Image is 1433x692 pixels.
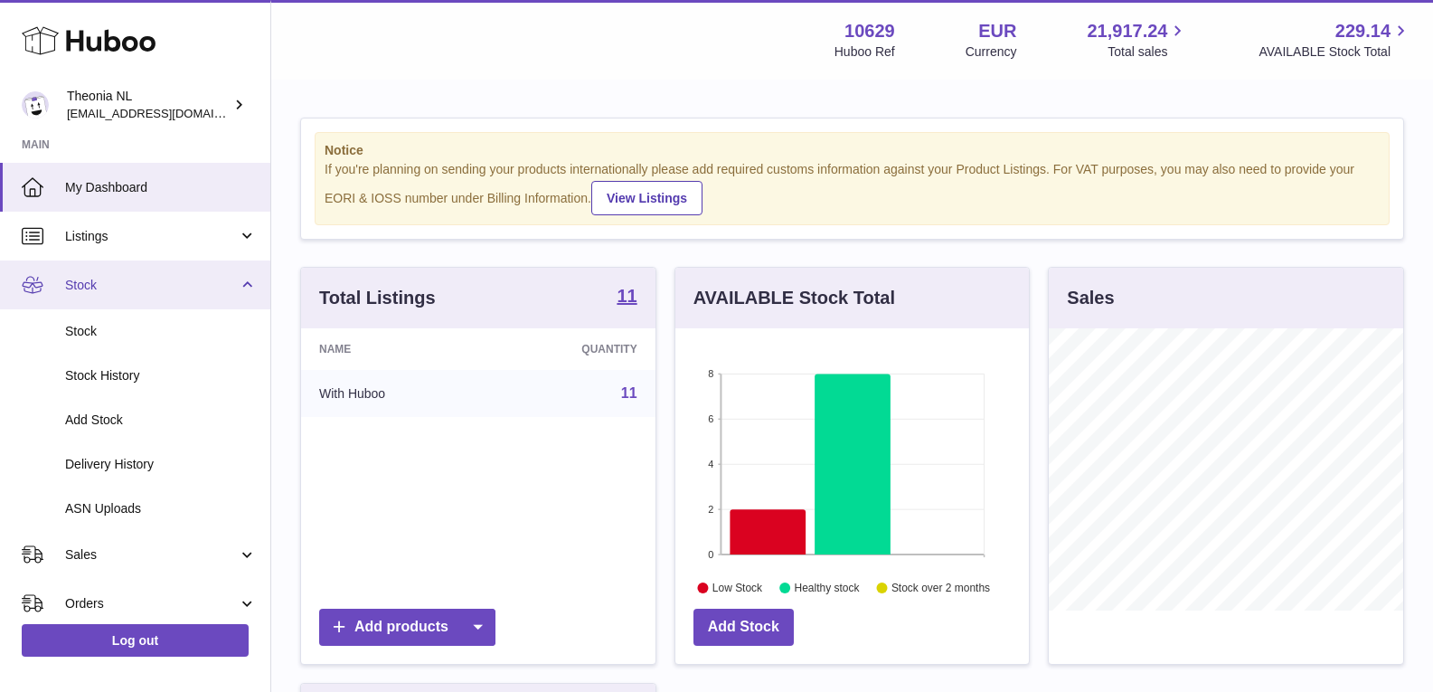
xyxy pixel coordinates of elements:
[1259,19,1411,61] a: 229.14 AVAILABLE Stock Total
[65,323,257,340] span: Stock
[708,459,713,469] text: 4
[319,609,495,646] a: Add products
[488,328,655,370] th: Quantity
[617,287,636,305] strong: 11
[617,287,636,308] a: 11
[621,385,637,401] a: 11
[325,161,1380,215] div: If you're planning on sending your products internationally please add required customs informati...
[708,549,713,560] text: 0
[319,286,436,310] h3: Total Listings
[844,19,895,43] strong: 10629
[65,367,257,384] span: Stock History
[708,504,713,515] text: 2
[1259,43,1411,61] span: AVAILABLE Stock Total
[301,370,488,417] td: With Huboo
[67,106,266,120] span: [EMAIL_ADDRESS][DOMAIN_NAME]
[891,582,990,594] text: Stock over 2 months
[591,181,702,215] a: View Listings
[693,609,794,646] a: Add Stock
[65,228,238,245] span: Listings
[301,328,488,370] th: Name
[978,19,1016,43] strong: EUR
[1108,43,1188,61] span: Total sales
[65,412,257,429] span: Add Stock
[693,286,895,310] h3: AVAILABLE Stock Total
[65,179,257,196] span: My Dashboard
[65,500,257,517] span: ASN Uploads
[966,43,1017,61] div: Currency
[1087,19,1167,43] span: 21,917.24
[794,582,860,594] text: Healthy stock
[22,91,49,118] img: info@wholesomegoods.eu
[325,142,1380,159] strong: Notice
[22,624,249,657] a: Log out
[708,368,713,379] text: 8
[834,43,895,61] div: Huboo Ref
[65,277,238,294] span: Stock
[1067,286,1114,310] h3: Sales
[65,456,257,473] span: Delivery History
[67,88,230,122] div: Theonia NL
[65,546,238,564] span: Sales
[65,595,238,612] span: Orders
[1087,19,1188,61] a: 21,917.24 Total sales
[708,413,713,424] text: 6
[1335,19,1391,43] span: 229.14
[712,582,763,594] text: Low Stock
